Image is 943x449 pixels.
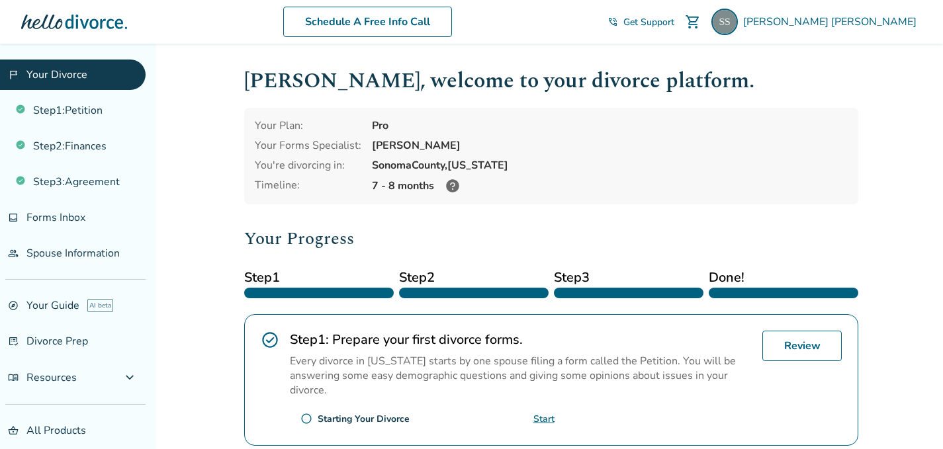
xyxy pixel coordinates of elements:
span: inbox [8,212,19,223]
div: 7 - 8 months [372,178,848,194]
div: Pro [372,118,848,133]
div: Starting Your Divorce [318,413,410,425]
a: phone_in_talkGet Support [607,16,674,28]
span: people [8,248,19,259]
span: Forms Inbox [26,210,85,225]
span: Get Support [623,16,674,28]
span: flag_2 [8,69,19,80]
span: Step 2 [399,268,549,288]
div: Your Forms Specialist: [255,138,361,153]
span: list_alt_check [8,336,19,347]
img: stephanieshultis1@gmail.com [711,9,738,35]
span: AI beta [87,299,113,312]
span: phone_in_talk [607,17,618,27]
div: Your Plan: [255,118,361,133]
span: [PERSON_NAME] [PERSON_NAME] [743,15,922,29]
div: You're divorcing in: [255,158,361,173]
a: Review [762,331,842,361]
a: Start [533,413,555,425]
span: Step 1 [244,268,394,288]
span: menu_book [8,372,19,383]
span: radio_button_unchecked [300,413,312,425]
div: [PERSON_NAME] [372,138,848,153]
iframe: Chat Widget [877,386,943,449]
span: shopping_basket [8,425,19,436]
span: shopping_cart [685,14,701,30]
span: Step 3 [554,268,703,288]
h2: Your Progress [244,225,858,252]
h1: [PERSON_NAME] , welcome to your divorce platform. [244,65,858,97]
p: Every divorce in [US_STATE] starts by one spouse filing a form called the Petition. You will be a... [290,354,752,397]
div: Timeline: [255,178,361,194]
span: Resources [8,370,77,385]
span: explore [8,300,19,311]
div: Sonoma County, [US_STATE] [372,158,848,173]
span: check_circle [261,331,279,349]
strong: Step 1 : [290,331,329,348]
h2: Prepare your first divorce forms. [290,331,752,348]
span: expand_more [122,370,138,386]
span: Done! [709,268,858,288]
a: Schedule A Free Info Call [283,7,452,37]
